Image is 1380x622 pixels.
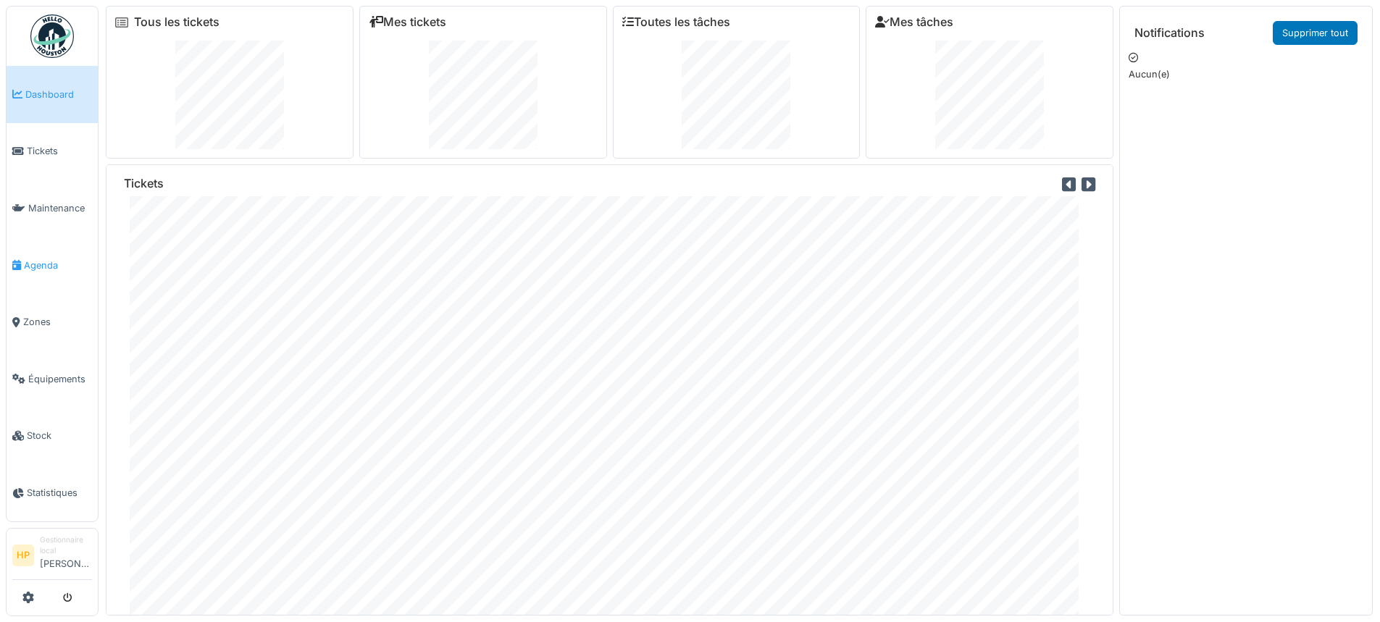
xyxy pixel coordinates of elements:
[27,486,92,500] span: Statistiques
[27,429,92,442] span: Stock
[124,177,164,190] h6: Tickets
[23,315,92,329] span: Zones
[7,123,98,180] a: Tickets
[134,15,219,29] a: Tous les tickets
[1129,67,1363,81] p: Aucun(e)
[1273,21,1358,45] a: Supprimer tout
[12,545,34,566] li: HP
[7,237,98,294] a: Agenda
[7,294,98,351] a: Zones
[875,15,953,29] a: Mes tâches
[1134,26,1205,40] h6: Notifications
[28,372,92,386] span: Équipements
[622,15,730,29] a: Toutes les tâches
[24,259,92,272] span: Agenda
[25,88,92,101] span: Dashboard
[7,464,98,521] a: Statistiques
[40,534,92,576] li: [PERSON_NAME]
[369,15,446,29] a: Mes tickets
[30,14,74,58] img: Badge_color-CXgf-gQk.svg
[12,534,92,580] a: HP Gestionnaire local[PERSON_NAME]
[7,180,98,237] a: Maintenance
[7,408,98,465] a: Stock
[7,350,98,408] a: Équipements
[27,144,92,158] span: Tickets
[40,534,92,557] div: Gestionnaire local
[7,66,98,123] a: Dashboard
[28,201,92,215] span: Maintenance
